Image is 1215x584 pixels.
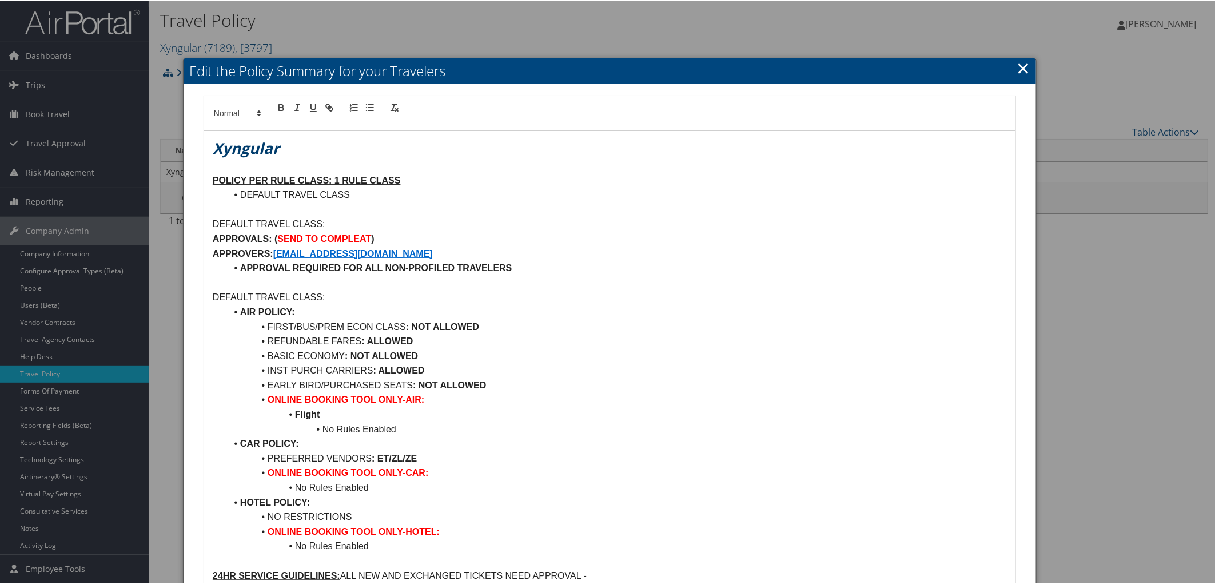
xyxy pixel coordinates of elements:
strong: APPROVAL REQUIRED FOR ALL NON-PROFILED TRAVELERS [240,262,512,272]
h2: Edit the Policy Summary for your Travelers [184,57,1036,82]
strong: ONLINE BOOKING TOOL ONLY-AIR: [268,394,424,403]
li: BASIC ECONOMY [226,348,1007,363]
li: EARLY BIRD/PURCHASED SEATS [226,377,1007,392]
strong: HOTEL POLICY: [240,496,310,506]
a: Close [1017,55,1030,78]
strong: : NOT ALLOWED [413,379,486,389]
p: ALL NEW AND EXCHANGED TICKETS NEED APPROVAL - [213,567,1007,582]
li: No Rules Enabled [226,538,1007,553]
strong: AIR POLICY: [240,306,295,316]
li: DEFAULT TRAVEL CLASS [226,186,1007,201]
strong: APPROVERS: [213,248,273,257]
u: 24HR SERVICE GUIDELINES: [213,570,340,579]
strong: Flight [295,408,320,418]
strong: ET/ZL/ZE [377,452,417,462]
strong: APPROVALS: [213,233,272,243]
strong: : [406,321,409,331]
u: POLICY PER RULE CLASS: 1 RULE CLASS [213,174,401,184]
strong: ( [274,233,277,243]
strong: : NOT ALLOWED [345,350,418,360]
p: DEFAULT TRAVEL CLASS: [213,216,1007,231]
li: No Rules Enabled [226,479,1007,494]
li: No Rules Enabled [226,421,1007,436]
strong: SEND TO COMPLEAT [277,233,371,243]
strong: NOT ALLOWED [412,321,480,331]
strong: CAR POLICY: [240,438,299,447]
li: INST PURCH CARRIERS [226,362,1007,377]
li: NO RESTRICTIONS [226,508,1007,523]
a: [EMAIL_ADDRESS][DOMAIN_NAME] [273,248,433,257]
li: REFUNDABLE FARES [226,333,1007,348]
p: DEFAULT TRAVEL CLASS: [213,289,1007,304]
strong: ) [371,233,374,243]
strong: : ALLOWED [373,364,425,374]
strong: : [372,452,375,462]
strong: : ALLOWED [361,335,413,345]
strong: ONLINE BOOKING TOOL ONLY-HOTEL: [268,526,440,535]
li: PREFERRED VENDORS [226,450,1007,465]
li: FIRST/BUS/PREM ECON CLASS [226,319,1007,333]
strong: ONLINE BOOKING TOOL ONLY-CAR: [268,467,429,476]
em: Xyngular [213,137,280,157]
